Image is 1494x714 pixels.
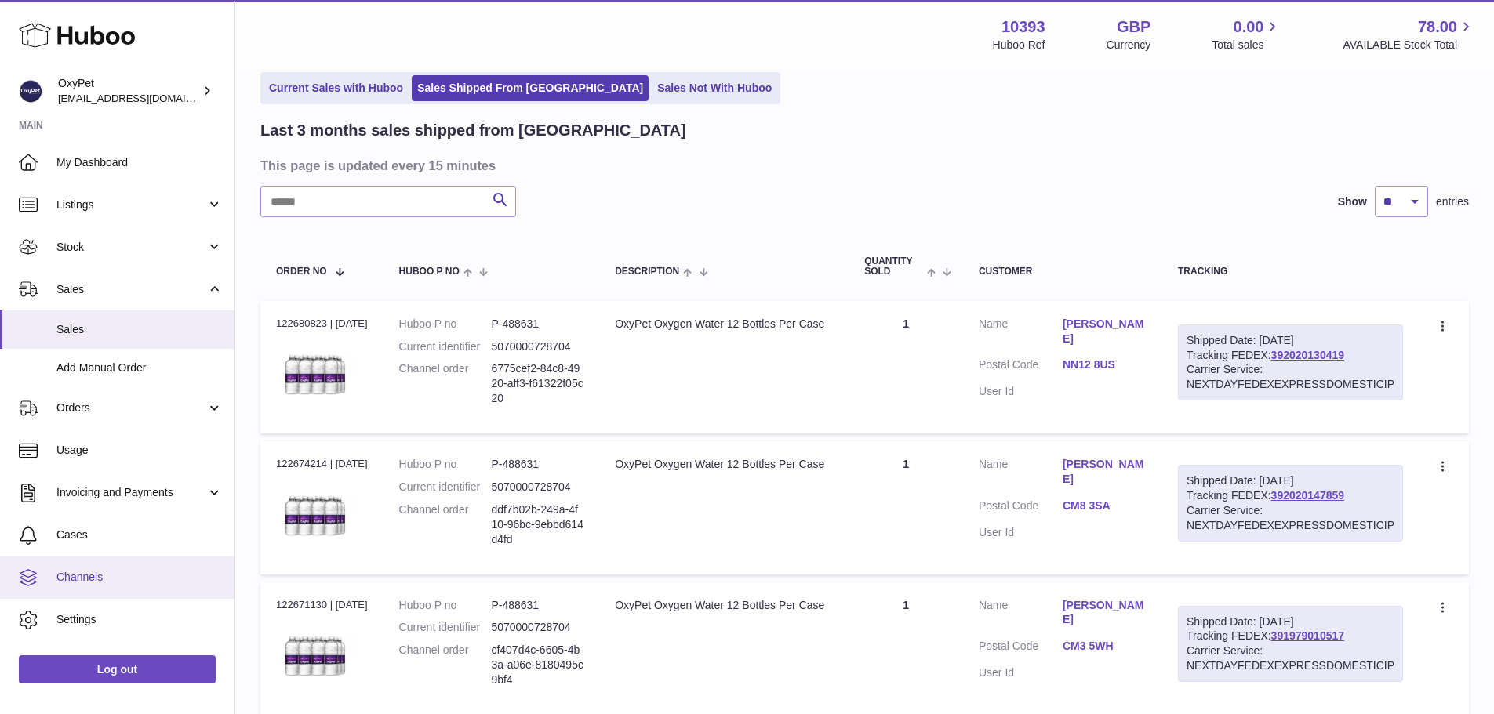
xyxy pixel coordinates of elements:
span: Sales [56,322,223,337]
div: Shipped Date: [DATE] [1187,614,1394,629]
img: 103931662034097.jpg [276,477,354,555]
dd: 6775cef2-84c8-4920-aff3-f61322f05c20 [491,361,583,406]
span: Channels [56,570,223,585]
a: Sales Not With Huboo [652,75,777,101]
div: 122680823 | [DATE] [276,317,368,331]
a: Log out [19,655,216,683]
span: Usage [56,443,223,458]
dd: 5070000728704 [491,620,583,635]
a: [PERSON_NAME] [1063,457,1147,487]
a: NN12 8US [1063,357,1147,372]
dd: 5070000728704 [491,339,583,354]
span: Stock [56,240,206,255]
span: 0.00 [1234,16,1264,38]
div: 122674214 | [DATE] [276,457,368,471]
div: OxyPet Oxygen Water 12 Bottles Per Case [615,317,833,332]
div: OxyPet Oxygen Water 12 Bottles Per Case [615,598,833,613]
a: 78.00 AVAILABLE Stock Total [1343,16,1475,53]
div: Shipped Date: [DATE] [1187,473,1394,488]
dt: Current identifier [399,620,492,635]
dt: Name [979,317,1063,350]
span: entries [1436,194,1469,209]
span: Sales [56,282,206,297]
dd: P-488631 [491,598,583,613]
span: Add Manual Order [56,361,223,375]
div: Carrier Service: NEXTDAYFEDEXEXPRESSDOMESTICIP [1187,643,1394,673]
dd: 5070000728704 [491,480,583,495]
span: Order No [276,266,327,277]
dd: P-488631 [491,457,583,472]
dt: Postal Code [979,639,1063,658]
div: Carrier Service: NEXTDAYFEDEXEXPRESSDOMESTICIP [1187,362,1394,392]
dt: Current identifier [399,339,492,354]
span: AVAILABLE Stock Total [1343,38,1475,53]
label: Show [1338,194,1367,209]
img: internalAdmin-10393@internal.huboo.com [19,79,42,103]
div: OxyPet Oxygen Water 12 Bottles Per Case [615,457,833,472]
span: Huboo P no [399,266,460,277]
td: 1 [849,301,963,433]
dt: Huboo P no [399,317,492,332]
dt: Name [979,598,1063,632]
span: Quantity Sold [864,256,922,277]
a: Sales Shipped From [GEOGRAPHIC_DATA] [412,75,649,101]
strong: GBP [1117,16,1150,38]
dd: cf407d4c-6605-4b3a-a06e-8180495c9bf4 [491,643,583,687]
a: [PERSON_NAME] [1063,317,1147,346]
dt: Huboo P no [399,598,492,613]
td: 1 [849,441,963,574]
dd: P-488631 [491,317,583,332]
span: Settings [56,612,223,627]
a: CM3 5WH [1063,639,1147,654]
a: [PERSON_NAME] [1063,598,1147,628]
a: 0.00 Total sales [1212,16,1281,53]
dd: ddf7b02b-249a-4f10-96bc-9ebbd614d4fd [491,502,583,547]
dt: Postal Code [979,357,1063,376]
div: Customer [979,266,1147,277]
img: 103931662034097.jpg [276,617,354,695]
span: Invoicing and Payments [56,485,206,500]
span: My Dashboard [56,155,223,170]
a: 391979010517 [1271,629,1344,642]
a: 392020147859 [1271,489,1344,502]
div: Shipped Date: [DATE] [1187,333,1394,348]
span: 78.00 [1418,16,1457,38]
a: CM8 3SA [1063,498,1147,513]
div: Tracking [1178,266,1403,277]
dt: Current identifier [399,480,492,495]
a: Current Sales with Huboo [264,75,409,101]
dt: Huboo P no [399,457,492,472]
span: Description [615,266,679,277]
dt: Name [979,457,1063,491]
div: Tracking FEDEX: [1178,465,1403,542]
span: Orders [56,400,206,415]
span: Listings [56,198,206,212]
dt: User Id [979,384,1063,399]
span: [EMAIL_ADDRESS][DOMAIN_NAME] [58,92,231,104]
dt: Channel order [399,502,492,547]
dt: Channel order [399,361,492,406]
strong: 10393 [1001,16,1045,38]
dt: Channel order [399,643,492,687]
dt: User Id [979,665,1063,680]
dt: Postal Code [979,498,1063,517]
div: 122671130 | [DATE] [276,598,368,612]
span: Total sales [1212,38,1281,53]
h3: This page is updated every 15 minutes [260,157,1465,174]
div: Tracking FEDEX: [1178,324,1403,401]
dt: User Id [979,525,1063,540]
div: OxyPet [58,76,199,106]
span: Cases [56,527,223,542]
a: 392020130419 [1271,349,1344,361]
img: 103931662034097.jpg [276,335,354,414]
div: Tracking FEDEX: [1178,606,1403,683]
div: Currency [1107,38,1151,53]
h2: Last 3 months sales shipped from [GEOGRAPHIC_DATA] [260,120,686,141]
div: Carrier Service: NEXTDAYFEDEXEXPRESSDOMESTICIP [1187,503,1394,533]
div: Huboo Ref [993,38,1045,53]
